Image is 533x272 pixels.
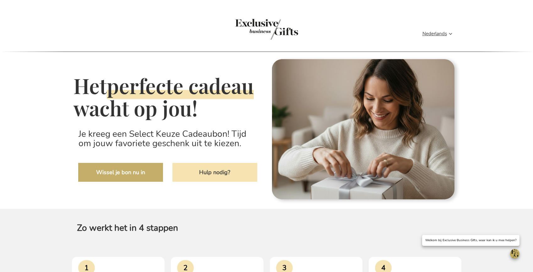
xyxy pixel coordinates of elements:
[73,97,262,119] div: wacht op jou!
[78,163,163,182] a: Wissel je bon nu in
[172,163,257,182] a: Hulp nodig?
[107,72,254,99] span: perfecte cadeau
[422,30,447,37] span: Nederlands
[271,57,460,204] img: Firefly_Gemini_Flash_make_it_a_white_cardboard_box_196060_round_letterbox
[73,75,262,119] h1: Het
[73,124,262,154] h2: Je kreeg een Select Keuze Cadeaubon! Tijd om jouw favoriete geschenk uit te kiezen.
[422,30,456,37] div: Nederlands
[72,218,461,238] h2: Zo werkt het in 4 stappen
